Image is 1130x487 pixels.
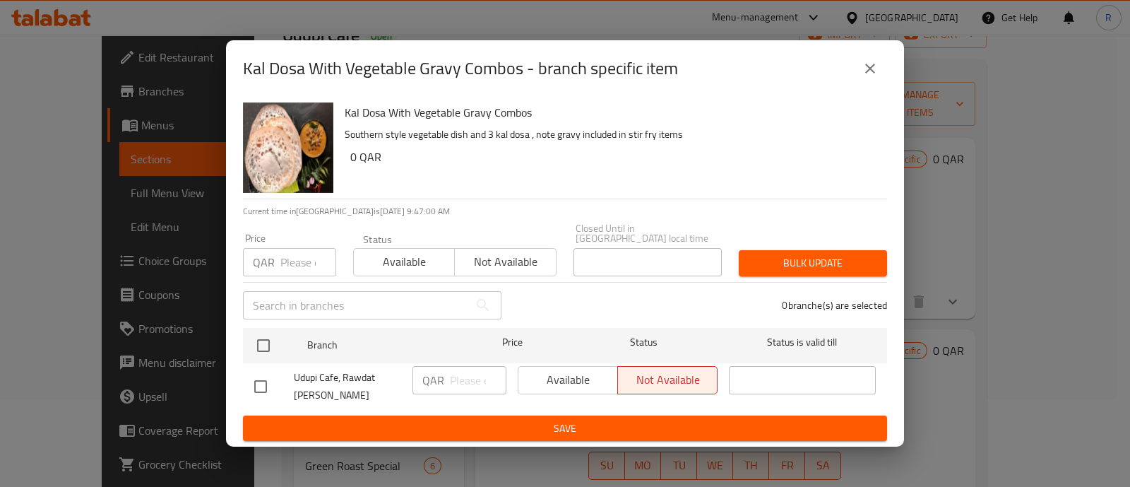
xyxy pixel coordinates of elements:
button: Available [353,248,455,276]
p: 0 branche(s) are selected [782,298,887,312]
span: Available [359,252,449,272]
h6: Kal Dosa With Vegetable Gravy Combos [345,102,876,122]
input: Please enter price [450,366,506,394]
h6: 0 QAR [350,147,876,167]
span: Status is valid till [729,334,876,351]
h2: Kal Dosa With Vegetable Gravy Combos - branch specific item [243,57,678,80]
p: QAR [422,372,444,389]
button: Bulk update [739,250,887,276]
span: Status [571,334,718,351]
p: Current time in [GEOGRAPHIC_DATA] is [DATE] 9:47:00 AM [243,205,887,218]
p: QAR [253,254,275,271]
input: Please enter price [280,248,336,276]
p: Southern style vegetable dish and 3 kal dosa , note gravy included in stir fry items [345,126,876,143]
button: close [853,52,887,86]
input: Search in branches [243,291,469,319]
button: Not available [454,248,556,276]
img: Kal Dosa With Vegetable Gravy Combos [243,102,333,193]
span: Price [465,334,559,351]
span: Save [254,420,876,438]
span: Branch [307,336,454,354]
span: Not available [460,252,550,272]
span: Bulk update [750,254,876,272]
span: Udupi Cafe, Rawdat [PERSON_NAME] [294,369,401,404]
button: Save [243,416,887,442]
